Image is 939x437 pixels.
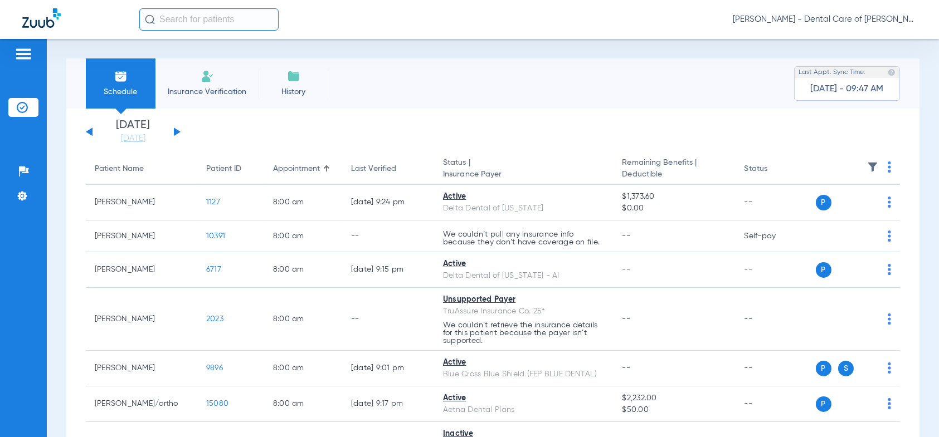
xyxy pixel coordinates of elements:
td: [PERSON_NAME] [86,185,197,220]
div: Patient Name [95,163,144,175]
img: History [287,70,300,83]
p: We couldn’t retrieve the insurance details for this patient because the payer isn’t supported. [443,321,604,345]
div: Unsupported Payer [443,294,604,306]
span: Schedule [94,86,147,97]
span: 9896 [206,364,223,372]
span: 6717 [206,266,221,273]
td: -- [736,386,811,422]
img: Manual Insurance Verification [201,70,214,83]
div: Active [443,258,604,270]
img: group-dot-blue.svg [888,398,891,409]
div: Last Verified [351,163,425,175]
span: P [816,195,831,210]
img: group-dot-blue.svg [888,197,891,208]
span: -- [622,315,630,323]
div: Aetna Dental Plans [443,404,604,416]
div: Appointment [273,163,333,175]
img: group-dot-blue.svg [888,362,891,374]
span: Insurance Payer [443,169,604,180]
td: -- [736,252,811,288]
td: 8:00 AM [264,220,342,252]
span: P [816,396,831,412]
input: Search for patients [139,8,279,31]
td: 8:00 AM [264,288,342,351]
td: 8:00 AM [264,386,342,422]
td: [PERSON_NAME] [86,351,197,386]
span: $50.00 [622,404,726,416]
div: Active [443,392,604,404]
img: last sync help info [888,68,896,76]
span: 15080 [206,400,228,407]
div: Patient ID [206,163,241,175]
span: [PERSON_NAME] - Dental Care of [PERSON_NAME] [733,14,917,25]
span: History [267,86,320,97]
td: [PERSON_NAME] [86,252,197,288]
td: Self-pay [736,220,811,252]
td: 8:00 AM [264,351,342,386]
th: Status [736,154,811,185]
div: Patient ID [206,163,255,175]
img: Schedule [114,70,128,83]
td: 8:00 AM [264,252,342,288]
span: S [838,361,854,376]
span: [DATE] - 09:47 AM [811,84,884,95]
td: -- [342,220,434,252]
th: Status | [434,154,613,185]
td: -- [736,288,811,351]
span: 10391 [206,232,225,240]
div: Patient Name [95,163,188,175]
p: We couldn’t pull any insurance info because they don’t have coverage on file. [443,230,604,246]
span: P [816,262,831,278]
li: [DATE] [100,120,167,144]
span: P [816,361,831,376]
img: group-dot-blue.svg [888,313,891,325]
img: group-dot-blue.svg [888,161,891,173]
img: Zuub Logo [22,8,61,28]
td: [DATE] 9:24 PM [342,185,434,220]
td: 8:00 AM [264,185,342,220]
span: -- [622,364,630,372]
span: $2,232.00 [622,392,726,404]
td: -- [736,351,811,386]
img: group-dot-blue.svg [888,264,891,275]
td: [DATE] 9:01 PM [342,351,434,386]
span: Deductible [622,169,726,180]
td: -- [736,185,811,220]
th: Remaining Benefits | [613,154,735,185]
span: 2023 [206,315,223,323]
span: 1127 [206,198,220,206]
div: TruAssure Insurance Co. 25* [443,306,604,317]
img: group-dot-blue.svg [888,230,891,242]
td: [PERSON_NAME] [86,220,197,252]
div: Active [443,191,604,203]
div: Delta Dental of [US_STATE] - AI [443,270,604,282]
span: -- [622,232,630,240]
td: [DATE] 9:15 PM [342,252,434,288]
img: filter.svg [867,161,878,173]
td: [DATE] 9:17 PM [342,386,434,422]
span: -- [622,266,630,273]
td: [PERSON_NAME] [86,288,197,351]
div: Active [443,357,604,369]
span: Last Appt. Sync Time: [799,67,865,78]
td: [PERSON_NAME]/ortho [86,386,197,422]
img: Search Icon [145,14,155,24]
div: Blue Cross Blue Shield (FEP BLUE DENTAL) [443,369,604,380]
span: Insurance Verification [164,86,250,97]
a: [DATE] [100,133,167,144]
div: Appointment [273,163,320,175]
td: -- [342,288,434,351]
div: Last Verified [351,163,396,175]
div: Delta Dental of [US_STATE] [443,203,604,214]
img: hamburger-icon [14,47,32,61]
span: $1,373.60 [622,191,726,203]
span: $0.00 [622,203,726,214]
